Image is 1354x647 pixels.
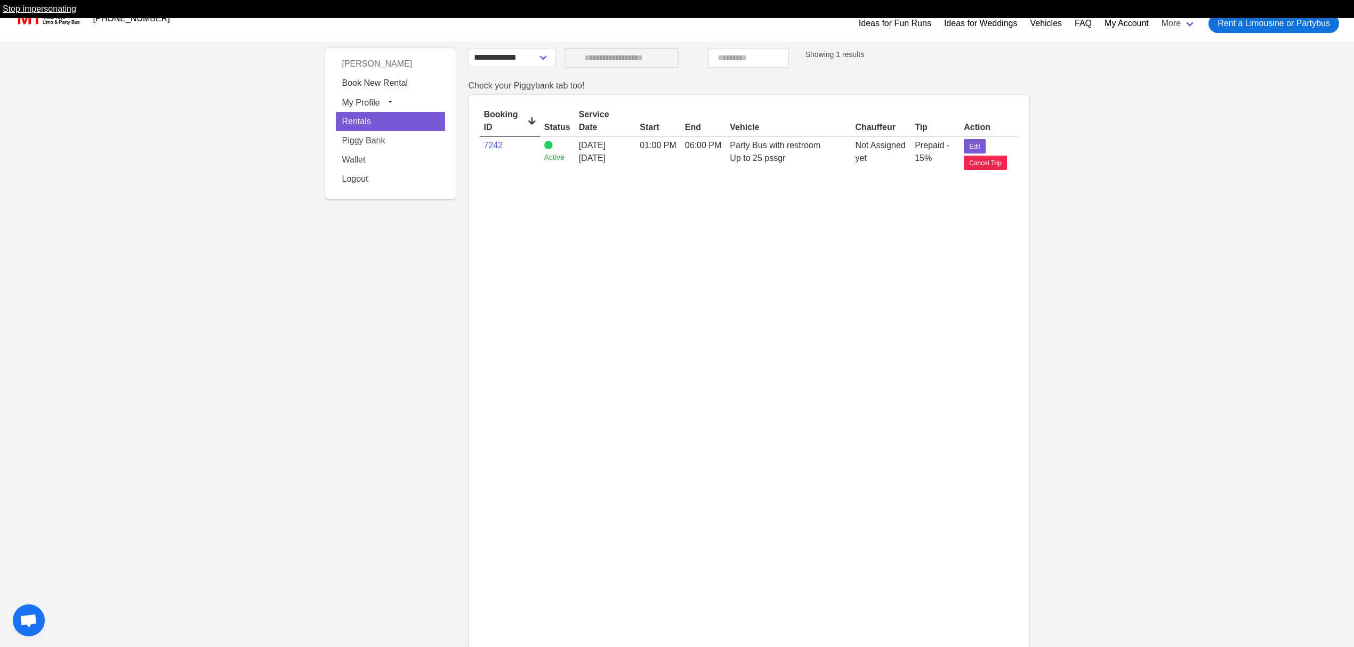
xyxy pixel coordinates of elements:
a: Logout [336,169,445,189]
div: Open chat [13,604,45,636]
a: Rentals [336,112,445,131]
span: Not Assigned yet [855,141,905,163]
div: Start [640,121,676,134]
a: Wallet [336,150,445,169]
span: Rent a Limousine or Partybus [1218,17,1330,30]
h2: Check your Piggybank tab too! [469,80,1029,91]
div: Service Date [579,108,632,134]
a: [PHONE_NUMBER] [87,8,176,29]
span: Cancel Trip [969,158,1002,168]
a: Stop impersonating [3,4,76,13]
img: MotorToys Logo [15,11,80,26]
span: 06:00 PM [685,141,721,150]
div: Tip [915,121,955,134]
span: Edit [969,142,980,151]
small: Showing 1 results [805,50,865,59]
button: Cancel Trip [964,156,1007,170]
div: Booking ID [484,108,536,134]
a: Rent a Limousine or Partybus [1208,14,1339,33]
span: Prepaid - 15% [915,141,949,163]
a: Edit [964,141,986,150]
span: Party Bus with restroom [730,141,820,150]
a: FAQ [1075,17,1092,30]
a: Ideas for Fun Runs [859,17,931,30]
a: More [1155,10,1202,37]
span: 01:00 PM [640,141,676,150]
a: Ideas for Weddings [944,17,1018,30]
small: Active [544,152,570,163]
span: [PERSON_NAME] [336,55,419,72]
a: 7242 [484,141,503,150]
button: My Profile [336,93,445,112]
div: Vehicle [730,121,847,134]
span: Up to 25 pssgr [730,153,785,163]
span: My Profile [342,98,380,107]
a: My Account [1105,17,1149,30]
a: Vehicles [1030,17,1062,30]
span: [DATE] [579,152,632,165]
a: Book New Rental [336,74,445,93]
span: [DATE] [579,141,606,150]
button: Edit [964,139,986,153]
div: Action [964,121,1018,134]
div: Chauffeur [855,121,906,134]
div: Status [544,121,570,134]
div: End [685,121,721,134]
a: Piggy Bank [336,131,445,150]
